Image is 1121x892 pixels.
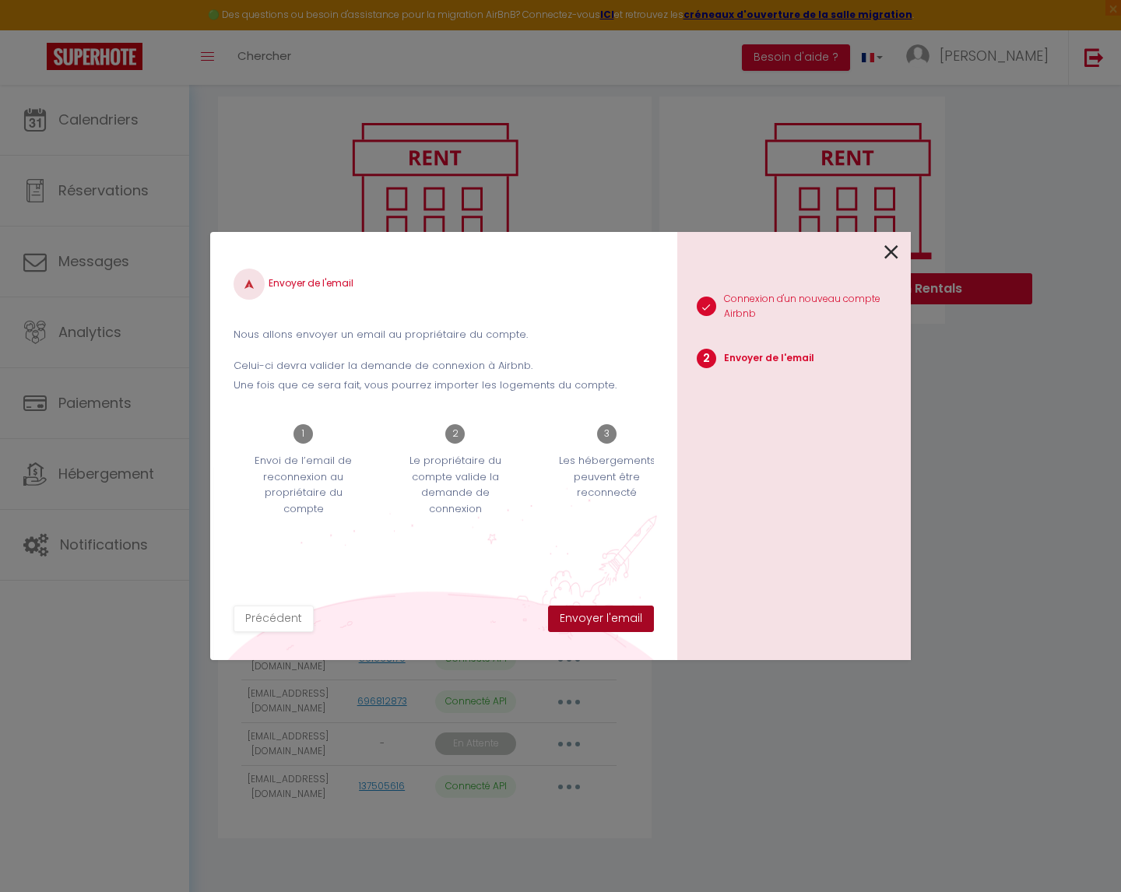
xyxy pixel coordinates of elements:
[234,378,654,393] p: Une fois que ce sera fait, vous pourrez importer les logements du compte.
[548,606,654,632] button: Envoyer l'email
[597,424,617,444] span: 3
[234,358,654,374] p: Celui-ci devra valider la demande de connexion à Airbnb.
[234,327,654,342] p: Nous allons envoyer un email au propriétaire du compte.
[234,269,654,300] h4: Envoyer de l'email
[395,453,515,517] p: Le propriétaire du compte valide la demande de connexion
[234,606,314,632] button: Précédent
[697,349,716,368] span: 2
[724,292,912,321] p: Connexion d'un nouveau compte Airbnb
[445,424,465,444] span: 2
[293,424,313,444] span: 1
[547,453,667,500] p: Les hébergements peuvent être reconnecté
[724,351,814,366] p: Envoyer de l'email
[244,453,364,517] p: Envoi de l’email de reconnexion au propriétaire du compte
[12,6,59,53] button: Ouvrir le widget de chat LiveChat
